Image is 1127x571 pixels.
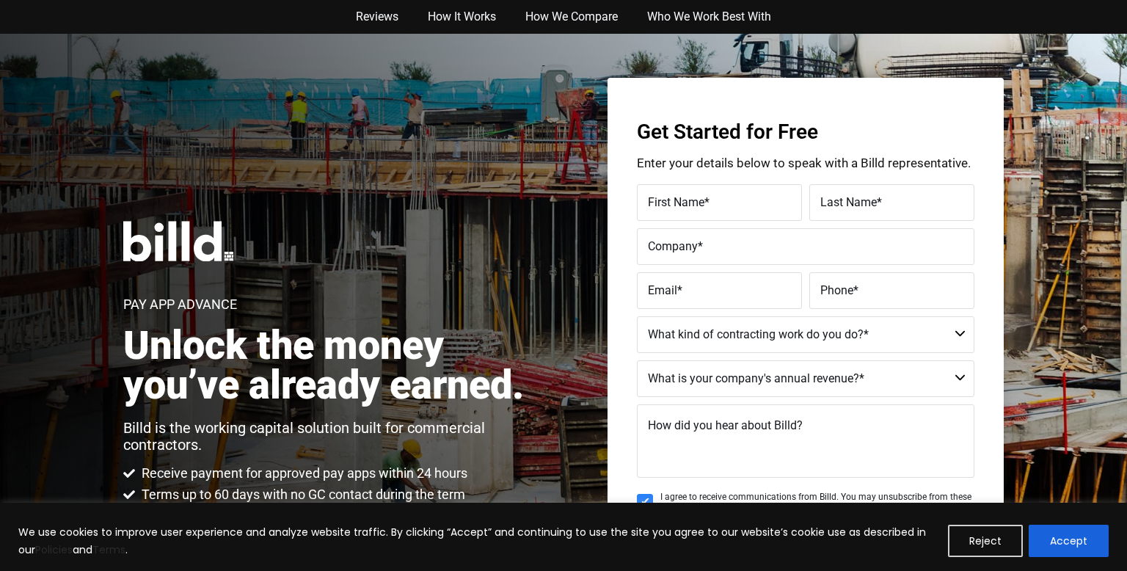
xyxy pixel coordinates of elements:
[1029,525,1109,557] button: Accept
[35,542,73,557] a: Policies
[820,283,853,297] span: Phone
[637,122,974,142] h3: Get Started for Free
[648,195,704,209] span: First Name
[123,326,539,405] h2: Unlock the money you’ve already earned.
[820,195,877,209] span: Last Name
[138,486,465,503] span: Terms up to 60 days with no GC contact during the term
[18,523,937,559] p: We use cookies to improve user experience and analyze website traffic. By clicking “Accept” and c...
[948,525,1023,557] button: Reject
[92,542,125,557] a: Terms
[123,420,539,454] p: Billd is the working capital solution built for commercial contractors.
[637,157,974,170] p: Enter your details below to speak with a Billd representative.
[138,465,467,482] span: Receive payment for approved pay apps within 24 hours
[637,494,653,510] input: I agree to receive communications from Billd. You may unsubscribe from these communications at an...
[123,298,237,311] h1: Pay App Advance
[648,418,803,432] span: How did you hear about Billd?
[648,239,698,253] span: Company
[648,283,677,297] span: Email
[660,492,974,513] span: I agree to receive communications from Billd. You may unsubscribe from these communications at an...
